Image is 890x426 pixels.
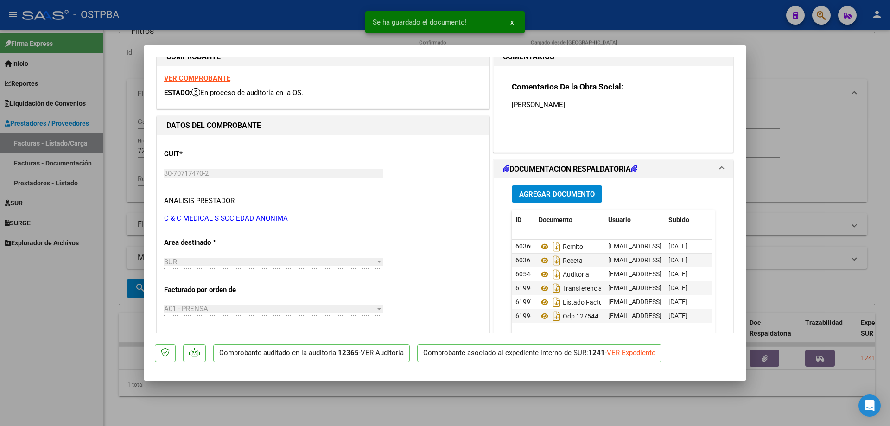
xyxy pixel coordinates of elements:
[512,326,715,350] div: 6 total
[164,196,235,206] div: ANALISIS PRESTADOR
[858,394,881,417] div: Open Intercom Messenger
[213,344,410,362] p: Comprobante auditado en la auditoría: -
[164,237,260,248] p: Area destinado *
[164,258,177,266] span: SUR
[515,242,534,250] span: 60360
[551,253,563,268] i: Descargar documento
[668,270,687,278] span: [DATE]
[668,284,687,292] span: [DATE]
[608,242,765,250] span: [EMAIL_ADDRESS][DOMAIN_NAME] - [PERSON_NAME]
[164,149,260,159] p: CUIT
[494,160,733,178] mat-expansion-panel-header: DOCUMENTACIÓN RESPALDATORIA
[166,52,221,61] strong: COMPROBANTE
[494,48,733,66] mat-expansion-panel-header: COMENTARIOS
[668,312,687,319] span: [DATE]
[608,298,765,305] span: [EMAIL_ADDRESS][DOMAIN_NAME] - [PERSON_NAME]
[503,51,554,63] h1: COMENTARIOS
[608,270,765,278] span: [EMAIL_ADDRESS][DOMAIN_NAME] - [PERSON_NAME]
[668,242,687,250] span: [DATE]
[668,298,687,305] span: [DATE]
[164,305,208,313] span: A01 - PRENSA
[608,312,765,319] span: [EMAIL_ADDRESS][DOMAIN_NAME] - [PERSON_NAME]
[512,210,535,230] datatable-header-cell: ID
[551,309,563,324] i: Descargar documento
[539,257,583,264] span: Receta
[338,349,359,357] strong: 12365
[494,66,733,152] div: COMENTARIOS
[515,256,534,264] span: 60361
[515,270,534,278] span: 60548
[539,216,572,223] span: Documento
[668,256,687,264] span: [DATE]
[164,74,230,83] a: VER COMPROBANTE
[503,164,637,175] h1: DOCUMENTACIÓN RESPALDATORIA
[539,243,583,250] span: Remito
[539,285,602,292] span: Transferencia
[519,190,595,198] span: Agregar Documento
[551,281,563,296] i: Descargar documento
[515,312,534,319] span: 61998
[503,14,521,31] button: x
[551,267,563,282] i: Descargar documento
[608,284,765,292] span: [EMAIL_ADDRESS][DOMAIN_NAME] - [PERSON_NAME]
[164,285,260,295] p: Facturado por orden de
[711,210,757,230] datatable-header-cell: Acción
[417,344,661,362] p: Comprobante asociado al expediente interno de SUR: -
[515,216,521,223] span: ID
[164,213,482,224] p: C & C MEDICAL S SOCIEDAD ANONIMA
[512,100,715,110] p: [PERSON_NAME]
[515,284,534,292] span: 61996
[608,216,631,223] span: Usuario
[361,348,404,358] div: VER Auditoría
[539,299,609,306] span: Listado Factura
[668,216,689,223] span: Subido
[166,121,261,130] strong: DATOS DEL COMPROBANTE
[164,89,191,97] span: ESTADO:
[512,185,602,203] button: Agregar Documento
[539,312,598,320] span: Odp 127544
[551,239,563,254] i: Descargar documento
[164,331,260,342] p: Comprobante Tipo *
[588,349,605,357] strong: 1241
[551,295,563,310] i: Descargar documento
[535,210,604,230] datatable-header-cell: Documento
[510,18,514,26] span: x
[665,210,711,230] datatable-header-cell: Subido
[512,82,623,91] strong: Comentarios De la Obra Social:
[607,348,655,358] div: VER Expediente
[604,210,665,230] datatable-header-cell: Usuario
[191,89,303,97] span: En proceso de auditoría en la OS.
[608,256,765,264] span: [EMAIL_ADDRESS][DOMAIN_NAME] - [PERSON_NAME]
[515,298,534,305] span: 61997
[539,271,589,278] span: Auditoria
[373,18,467,27] span: Se ha guardado el documento!
[494,178,733,371] div: DOCUMENTACIÓN RESPALDATORIA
